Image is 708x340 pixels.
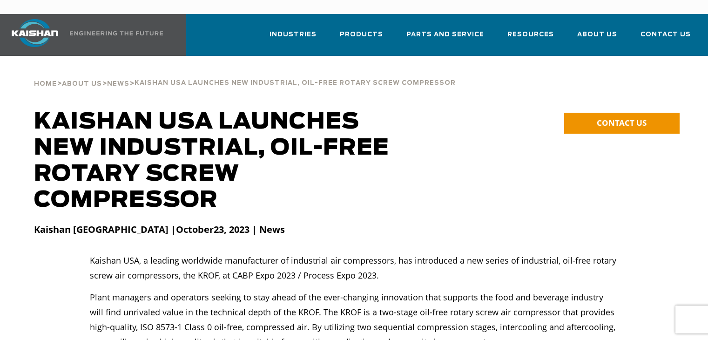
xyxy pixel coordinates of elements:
[107,81,129,87] span: News
[577,29,617,40] span: About Us
[107,79,129,88] a: News
[577,22,617,54] a: About Us
[406,22,484,54] a: Parts and Service
[34,81,57,87] span: Home
[564,113,680,134] a: CONTACT US
[62,81,102,87] span: About Us
[340,22,383,54] a: Products
[62,79,102,88] a: About Us
[34,79,57,88] a: Home
[34,111,389,211] span: Kaishan USA Launches New Industrial, Oil-Free Rotary Screw Compressor
[641,22,691,54] a: Contact Us
[70,31,163,35] img: Engineering the future
[507,29,554,40] span: Resources
[406,29,484,40] span: Parts and Service
[270,29,317,40] span: Industries
[90,253,618,283] p: Kaishan USA, a leading worldwide manufacturer of industrial air compressors, has introduced a new...
[34,223,285,236] strong: Kaishan [GEOGRAPHIC_DATA] | 23, 2023 | News
[135,80,456,86] span: Kaishan USA Launches New Industrial, Oil-Free Rotary Screw Compressor
[270,22,317,54] a: Industries
[597,117,647,128] span: CONTACT US
[340,29,383,40] span: Products
[34,70,456,91] div: > > >
[176,223,214,236] strong: October
[641,29,691,40] span: Contact Us
[507,22,554,54] a: Resources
